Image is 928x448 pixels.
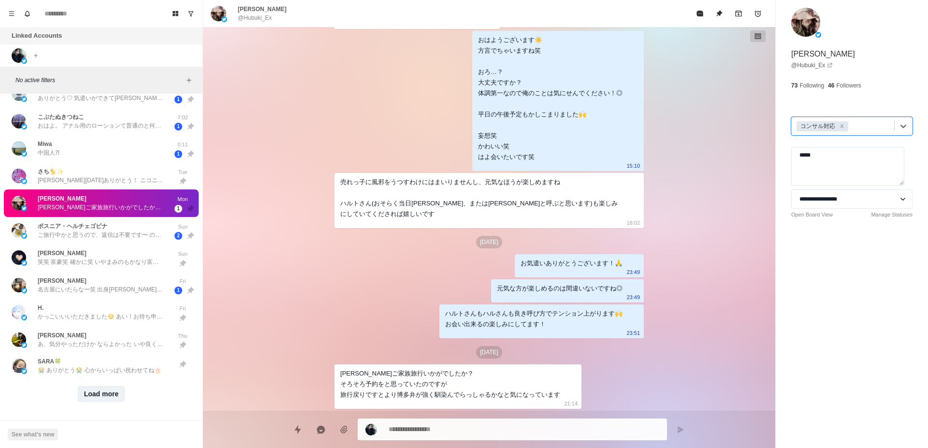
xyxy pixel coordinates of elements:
[238,14,272,22] p: @Hubuki_Ex
[791,61,833,70] a: @Hubuki_Ex
[21,178,27,184] img: picture
[12,114,26,129] img: picture
[15,76,183,85] p: No active filters
[799,81,824,90] p: Following
[38,140,52,148] p: Miwa
[21,260,27,266] img: picture
[797,121,837,131] div: コンサル対応
[38,203,163,212] p: [PERSON_NAME]ご家族旅行いかがでしたか？ そろそろ予約をと思っていたのですが 旅行戻りですとより博多弁が強く馴染んでらっしゃるかなと気になっています
[30,50,42,61] button: Add account
[564,398,578,409] p: 21:14
[38,331,87,340] p: [PERSON_NAME]
[626,292,640,303] p: 23:49
[38,285,163,294] p: 名古屋にいたらなー笑 出身[PERSON_NAME]で、大学[PERSON_NAME]、今は愛知なのでまあ、ぐちゃぐちゃです🤣 地元の子と喋っちょる時はまあまあ[PERSON_NAME]やと思う...
[671,420,690,439] button: Send message
[8,429,58,440] button: See what's new
[12,223,26,238] img: picture
[174,150,182,158] span: 1
[38,148,59,157] p: 中国人⁈
[38,276,87,285] p: [PERSON_NAME]
[38,167,64,176] p: さち🐈️✨️
[710,4,729,23] button: Unpin
[340,177,623,219] div: 売れっ子に風邪をうつすわけにはまいりませんし、元気なほうが楽しめますね ハルトさん(おそらく当日[PERSON_NAME]、または[PERSON_NAME]と呼ぶと思います)も楽しみにしていてく...
[168,6,183,21] button: Board View
[211,6,226,21] img: picture
[238,5,287,14] p: [PERSON_NAME]
[38,113,84,121] p: こぶたぬきつねこ
[171,304,195,313] p: Fri
[12,278,26,292] img: picture
[38,94,163,102] p: ありがとう♡ 気遣いができて[PERSON_NAME]の心が寛大なところが本当に素敵だね💓
[478,35,623,162] div: おはようございます☀️ 方言でちゃいますね笑 おろ…？ 大丈夫ですか？ 体調第一なので俺のことは気にせんでください！◎ 平日の午後予定もかしこまりました🙌 妄想笑 かわいい笑 はよ会いたいです笑
[21,205,27,211] img: picture
[171,141,195,149] p: 0:11
[171,250,195,258] p: Sun
[521,258,623,269] div: お気遣いありがとうございます！🙏
[476,346,502,359] p: [DATE]
[445,308,623,330] div: ハルトさんもハルさんも良き呼び方でテンション上がります🙌 お会い出来るの楽しみにしてます！
[836,81,861,90] p: Followers
[19,6,35,21] button: Notifications
[871,211,913,219] a: Manage Statuses
[183,74,195,86] button: Add filters
[38,231,163,239] p: ご旅行中かと思うので、返信は不要です〜 のんびりお過ごしください！
[171,223,195,231] p: Sun
[78,386,125,402] button: Load more
[38,176,163,185] p: [PERSON_NAME][DATE]ありがとう！ ニコニコしとってかわいかったしおもろかった！🙌 また機会あったら是非また会いたい！ このあと社長とのダブルたのしんで！
[21,342,27,348] img: picture
[38,357,61,366] p: SARA🍀
[174,205,182,213] span: 1
[12,332,26,347] img: picture
[171,332,195,340] p: Thu
[626,267,640,277] p: 23:49
[626,328,640,338] p: 23:51
[174,96,182,103] span: 1
[12,305,26,319] img: picture
[12,359,26,373] img: picture
[21,151,27,157] img: picture
[174,232,182,240] span: 2
[12,48,26,63] img: picture
[791,211,833,219] a: Open Board View
[12,87,26,101] img: picture
[174,123,182,130] span: 1
[21,368,27,374] img: picture
[4,6,19,21] button: Menu
[791,8,820,37] img: picture
[476,236,502,248] p: [DATE]
[729,4,748,23] button: Archive
[38,366,161,375] p: 😭 ありがとう😭 心からいっぱい祝わせてね🎂
[38,312,163,321] p: かっこいいいただきました😏 あい！お待ち申し上げる！
[311,420,331,439] button: Reply with AI
[288,420,307,439] button: Quick replies
[497,283,623,294] div: 元気な方が楽しめるのは間違いないですね◎
[221,16,227,22] img: picture
[21,124,27,130] img: picture
[837,121,847,131] div: Remove コンサル対応
[748,4,768,23] button: Add reminder
[174,287,182,294] span: 1
[12,196,26,210] img: picture
[340,368,560,400] div: [PERSON_NAME]ご家族旅行いかがでしたか？ そろそろ予約をと思っていたのですが 旅行戻りですとより博多弁が強く馴染んでらっしゃるかなと気になっています
[12,250,26,265] img: picture
[183,6,199,21] button: Show unread conversations
[21,315,27,320] img: picture
[791,48,855,60] p: [PERSON_NAME]
[38,194,87,203] p: [PERSON_NAME]
[828,81,834,90] p: 46
[690,4,710,23] button: Mark as read
[365,424,377,435] img: picture
[626,217,640,228] p: 18:02
[791,81,797,90] p: 73
[171,277,195,286] p: Fri
[334,420,354,439] button: Add media
[21,58,27,64] img: picture
[38,303,43,312] p: H.
[38,340,163,348] p: あ、気分やっただけか ならよかった いや良くはないけど良かった◎ わざわざ連絡くれたのにごめんね🙏
[38,249,87,258] p: [PERSON_NAME]
[21,288,27,293] img: picture
[171,168,195,176] p: Tue
[12,141,26,156] img: picture
[21,96,27,102] img: picture
[38,121,163,130] p: おはよ。 アナル用のローションて普通のと何か違うの？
